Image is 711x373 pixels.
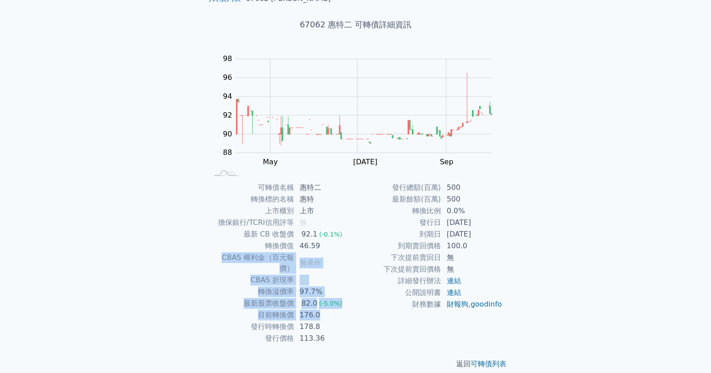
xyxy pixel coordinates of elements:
td: 上市櫃別 [209,205,294,217]
td: 178.8 [294,321,356,333]
div: 92.1 [300,229,319,240]
td: 最新股票收盤價 [209,298,294,309]
a: 財報狗 [447,300,468,308]
tspan: 88 [223,148,232,157]
td: 發行價格 [209,333,294,344]
td: 46.59 [294,240,356,252]
td: CBAS 權利金（百元報價） [209,252,294,274]
td: 可轉債名稱 [209,182,294,193]
g: Chart [218,54,506,166]
td: CBAS 折現率 [209,274,294,286]
iframe: Chat Widget [666,330,711,373]
tspan: 94 [223,92,232,101]
td: 500 [441,193,503,205]
td: 上市 [294,205,356,217]
td: 無 [441,263,503,275]
tspan: 96 [223,73,232,82]
td: 500 [441,182,503,193]
td: 詳細發行辦法 [356,275,441,287]
g: Series [236,72,492,145]
tspan: May [263,158,278,166]
a: 可轉債列表 [471,360,506,368]
tspan: Sep [440,158,453,166]
td: 100.0 [441,240,503,252]
td: 發行日 [356,217,441,228]
td: 下次提前賣回價格 [356,263,441,275]
p: 返回 [198,359,514,369]
td: 財務數據 [356,298,441,310]
td: 0.0% [441,205,503,217]
td: 176.0 [294,309,356,321]
td: [DATE] [441,217,503,228]
td: 無 [441,252,503,263]
a: 連結 [447,288,461,297]
td: 發行總額(百萬) [356,182,441,193]
td: 轉換價值 [209,240,294,252]
span: 無承作 [300,259,321,267]
a: goodinfo [471,300,502,308]
td: 惠特 [294,193,356,205]
td: , [441,298,503,310]
td: 最新 CB 收盤價 [209,228,294,240]
td: 最新餘額(百萬) [356,193,441,205]
h1: 67062 惠特二 可轉債詳細資訊 [198,18,514,31]
span: 無 [300,276,307,284]
tspan: 92 [223,111,232,119]
div: 82.0 [300,298,319,309]
tspan: [DATE] [353,158,377,166]
td: 轉換溢價率 [209,286,294,298]
td: 惠特二 [294,182,356,193]
div: 聊天小工具 [666,330,711,373]
td: 轉換標的名稱 [209,193,294,205]
tspan: 98 [223,54,232,63]
tspan: 90 [223,130,232,138]
td: 發行時轉換價 [209,321,294,333]
td: 到期日 [356,228,441,240]
td: 113.36 [294,333,356,344]
td: 下次提前賣回日 [356,252,441,263]
td: 到期賣回價格 [356,240,441,252]
td: 目前轉換價 [209,309,294,321]
a: 連結 [447,276,461,285]
td: 轉換比例 [356,205,441,217]
td: [DATE] [441,228,503,240]
span: 無 [300,218,307,227]
span: (-0.1%) [319,231,342,238]
td: 97.7% [294,286,356,298]
td: 擔保銀行/TCRI信用評等 [209,217,294,228]
td: 公開說明書 [356,287,441,298]
span: (-5.0%) [319,300,342,307]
